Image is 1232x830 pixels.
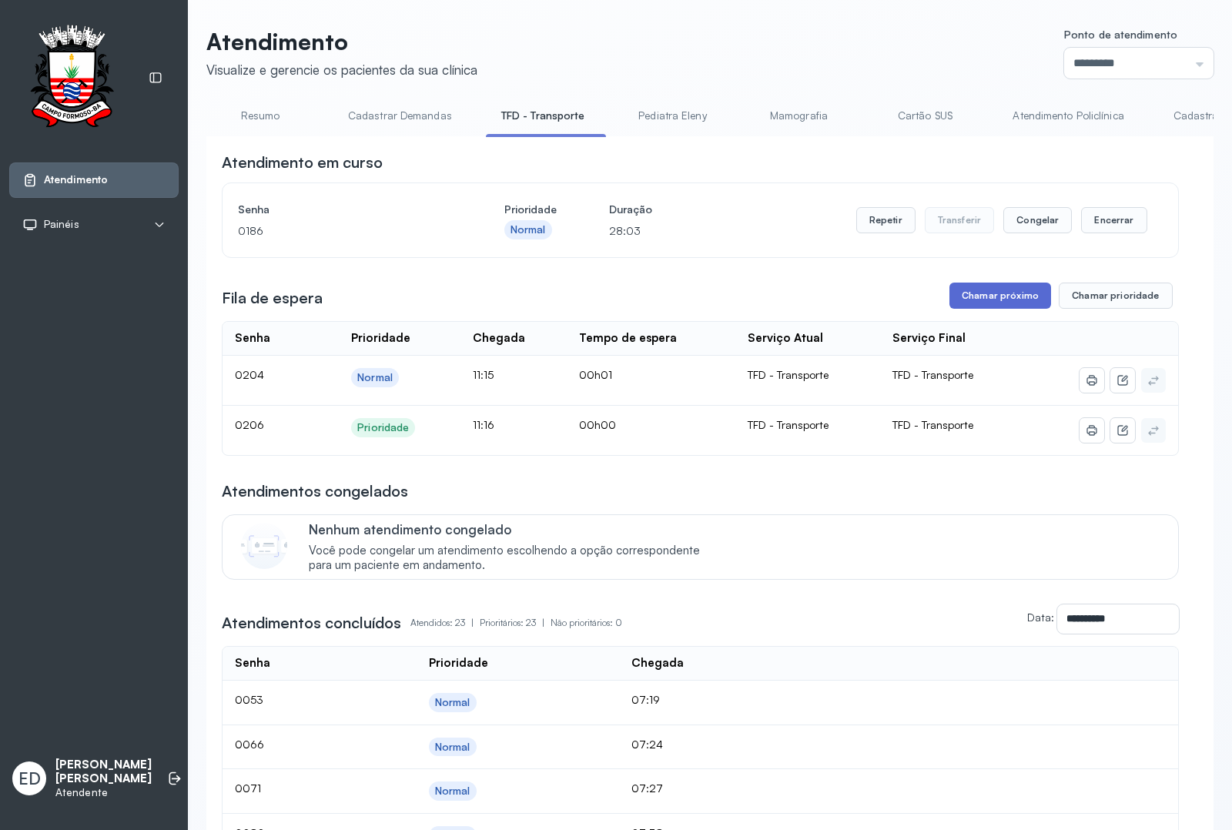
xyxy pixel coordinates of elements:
div: Normal [357,371,393,384]
div: Tempo de espera [579,331,677,346]
img: Logotipo do estabelecimento [16,25,127,132]
p: Prioritários: 23 [480,612,551,634]
button: Congelar [1003,207,1072,233]
span: 00h01 [579,368,612,381]
button: Transferir [925,207,995,233]
div: Senha [235,656,270,671]
a: Atendimento [22,172,166,188]
div: Normal [435,696,470,709]
div: Senha [235,331,270,346]
div: Normal [435,785,470,798]
h3: Fila de espera [222,287,323,309]
div: Prioridade [351,331,410,346]
span: 11:15 [473,368,494,381]
button: Encerrar [1081,207,1147,233]
span: Painéis [44,218,79,231]
span: | [542,617,544,628]
a: Cartão SUS [871,103,979,129]
h4: Senha [238,199,452,220]
span: 0204 [235,368,264,381]
span: TFD - Transporte [892,368,973,381]
span: 00h00 [579,418,616,431]
h3: Atendimentos concluídos [222,612,401,634]
div: TFD - Transporte [748,368,868,382]
p: Atendimento [206,28,477,55]
div: TFD - Transporte [748,418,868,432]
div: Chegada [473,331,525,346]
a: Pediatra Eleny [618,103,726,129]
div: Serviço Atual [748,331,823,346]
div: Normal [511,223,546,236]
div: Prioridade [357,421,409,434]
div: Prioridade [429,656,488,671]
span: Atendimento [44,173,108,186]
span: 0066 [235,738,264,751]
p: Atendidos: 23 [410,612,480,634]
h3: Atendimentos congelados [222,480,408,502]
p: Nenhum atendimento congelado [309,521,716,537]
div: Visualize e gerencie os pacientes da sua clínica [206,62,477,78]
a: Mamografia [745,103,852,129]
p: 28:03 [609,220,652,242]
button: Chamar prioridade [1059,283,1173,309]
a: Cadastrar Demandas [333,103,467,129]
span: TFD - Transporte [892,418,973,431]
label: Data: [1027,611,1054,624]
span: 07:24 [631,738,663,751]
div: Normal [435,741,470,754]
p: 0186 [238,220,452,242]
a: Atendimento Policlínica [997,103,1139,129]
span: Ponto de atendimento [1064,28,1177,41]
p: Não prioritários: 0 [551,612,622,634]
button: Repetir [856,207,916,233]
span: 11:16 [473,418,494,431]
div: Chegada [631,656,684,671]
button: Chamar próximo [949,283,1051,309]
h4: Duração [609,199,652,220]
div: Serviço Final [892,331,966,346]
p: [PERSON_NAME] [PERSON_NAME] [55,758,152,787]
a: TFD - Transporte [486,103,601,129]
span: 0206 [235,418,264,431]
span: | [471,617,474,628]
a: Resumo [206,103,314,129]
span: 0071 [235,781,261,795]
span: Você pode congelar um atendimento escolhendo a opção correspondente para um paciente em andamento. [309,544,716,573]
h3: Atendimento em curso [222,152,383,173]
p: Atendente [55,786,152,799]
img: Imagem de CalloutCard [241,523,287,569]
span: 07:19 [631,693,660,706]
span: 0053 [235,693,263,706]
span: 07:27 [631,781,663,795]
h4: Prioridade [504,199,557,220]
